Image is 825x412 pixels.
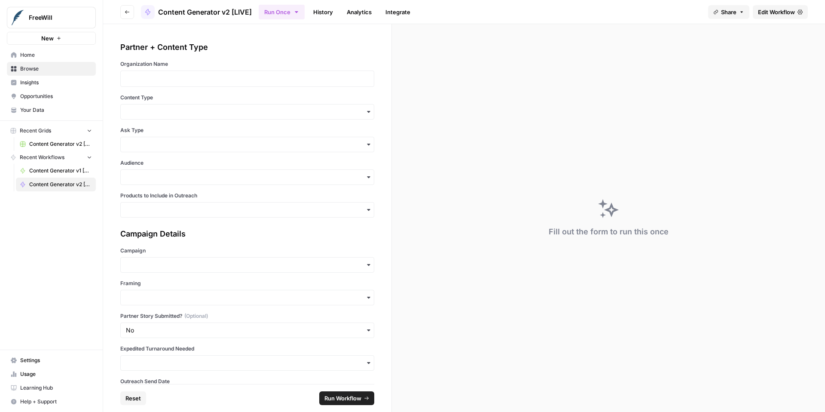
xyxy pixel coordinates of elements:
[29,13,81,22] span: FreeWill
[708,5,749,19] button: Share
[41,34,54,43] span: New
[758,8,795,16] span: Edit Workflow
[20,106,92,114] span: Your Data
[120,192,374,200] label: Products to Include in Outreach
[29,167,92,175] span: Content Generator v1 [DEPRECATED]
[549,226,669,238] div: Fill out the form to run this once
[158,7,252,17] span: Content Generator v2 [LIVE]
[20,65,92,73] span: Browse
[120,247,374,255] label: Campaign
[20,398,92,406] span: Help + Support
[10,10,25,25] img: FreeWill Logo
[7,7,96,28] button: Workspace: FreeWill
[324,394,361,403] span: Run Workflow
[126,326,369,335] input: No
[7,48,96,62] a: Home
[20,384,92,392] span: Learning Hub
[120,345,374,353] label: Expedited Turnaround Needed
[20,79,92,86] span: Insights
[7,32,96,45] button: New
[120,228,374,240] div: Campaign Details
[20,154,64,161] span: Recent Workflows
[120,378,374,385] label: Outreach Send Date
[120,312,374,320] label: Partner Story Submitted?
[125,394,141,403] span: Reset
[16,137,96,151] a: Content Generator v2 [DRAFT] Test
[120,280,374,287] label: Framing
[7,76,96,89] a: Insights
[120,391,146,405] button: Reset
[7,103,96,117] a: Your Data
[308,5,338,19] a: History
[120,41,374,53] div: Partner + Content Type
[20,51,92,59] span: Home
[753,5,808,19] a: Edit Workflow
[120,126,374,134] label: Ask Type
[7,89,96,103] a: Opportunities
[120,159,374,167] label: Audience
[120,60,374,68] label: Organization Name
[319,391,374,405] button: Run Workflow
[20,92,92,100] span: Opportunities
[7,62,96,76] a: Browse
[721,8,736,16] span: Share
[342,5,377,19] a: Analytics
[20,127,51,135] span: Recent Grids
[16,164,96,178] a: Content Generator v1 [DEPRECATED]
[29,181,92,188] span: Content Generator v2 [LIVE]
[7,367,96,381] a: Usage
[380,5,416,19] a: Integrate
[16,178,96,191] a: Content Generator v2 [LIVE]
[259,5,305,19] button: Run Once
[184,312,208,320] span: (Optional)
[7,381,96,395] a: Learning Hub
[120,94,374,101] label: Content Type
[7,124,96,137] button: Recent Grids
[20,357,92,364] span: Settings
[7,395,96,409] button: Help + Support
[7,354,96,367] a: Settings
[20,370,92,378] span: Usage
[141,5,252,19] a: Content Generator v2 [LIVE]
[7,151,96,164] button: Recent Workflows
[29,140,92,148] span: Content Generator v2 [DRAFT] Test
